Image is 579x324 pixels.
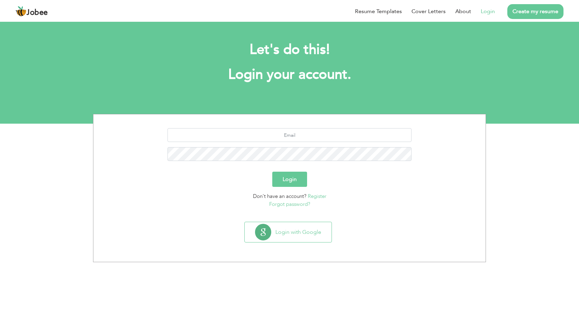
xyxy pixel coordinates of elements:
a: Register [308,193,326,200]
h2: Let's do this! [103,41,476,59]
input: Email [167,128,412,142]
img: jobee.io [16,6,27,17]
a: Cover Letters [412,7,446,16]
a: Login [481,7,495,16]
a: Resume Templates [355,7,402,16]
a: About [455,7,471,16]
span: Jobee [27,9,48,17]
button: Login [272,172,307,187]
span: Don't have an account? [253,193,306,200]
button: Login with Google [245,222,332,242]
a: Jobee [16,6,48,17]
a: Create my resume [507,4,563,19]
h1: Login your account. [103,66,476,84]
a: Forgot password? [269,201,310,208]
